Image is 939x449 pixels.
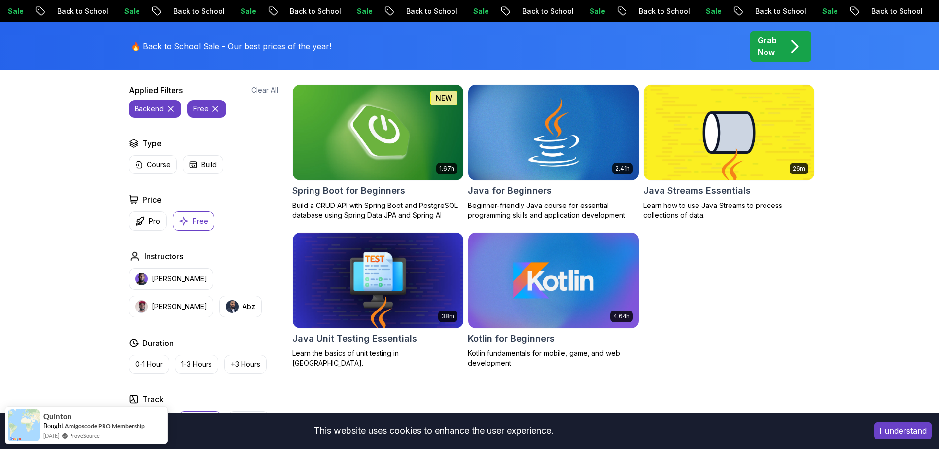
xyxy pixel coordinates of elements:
[578,6,609,16] p: Sale
[643,184,751,198] h2: Java Streams Essentials
[142,393,164,405] h2: Track
[468,184,552,198] h2: Java for Beginners
[131,40,331,52] p: 🔥 Back to School Sale - Our best prices of the year!
[69,431,100,440] a: ProveSource
[468,233,639,328] img: Kotlin for Beginners card
[135,300,148,313] img: instructor img
[613,312,630,320] p: 4.64h
[643,84,815,220] a: Java Streams Essentials card26mJava Streams EssentialsLearn how to use Java Streams to process co...
[142,138,162,149] h2: Type
[511,6,578,16] p: Back to School
[345,6,377,16] p: Sale
[149,216,160,226] p: Pro
[135,104,164,114] p: backend
[219,296,262,317] button: instructor imgAbz
[292,232,464,368] a: Java Unit Testing Essentials card38mJava Unit Testing EssentialsLearn the basics of unit testing ...
[45,6,112,16] p: Back to School
[129,84,183,96] h2: Applied Filters
[7,420,860,442] div: This website uses cookies to enhance the user experience.
[228,411,269,430] button: Dev Ops
[112,6,144,16] p: Sale
[439,165,454,173] p: 1.67h
[292,201,464,220] p: Build a CRUD API with Spring Boot and PostgreSQL database using Spring Data JPA and Spring AI
[152,274,207,284] p: [PERSON_NAME]
[183,155,223,174] button: Build
[8,409,40,441] img: provesource social proof notification image
[229,6,260,16] p: Sale
[468,85,639,180] img: Java for Beginners card
[874,422,932,439] button: Accept cookies
[152,302,207,311] p: [PERSON_NAME]
[292,332,417,345] h2: Java Unit Testing Essentials
[142,194,162,206] h2: Price
[461,6,493,16] p: Sale
[162,6,229,16] p: Back to School
[793,165,805,173] p: 26m
[278,6,345,16] p: Back to School
[694,6,726,16] p: Sale
[243,302,255,311] p: Abz
[615,165,630,173] p: 2.41h
[144,250,183,262] h2: Instructors
[43,422,64,430] span: Bought
[758,35,777,58] p: Grab Now
[147,160,171,170] p: Course
[251,85,278,95] button: Clear All
[129,268,213,290] button: instructor img[PERSON_NAME]
[643,201,815,220] p: Learn how to use Java Streams to process collections of data.
[135,273,148,285] img: instructor img
[193,104,209,114] p: free
[293,85,463,180] img: Spring Boot for Beginners card
[173,211,214,231] button: Free
[129,355,169,374] button: 0-1 Hour
[627,6,694,16] p: Back to School
[43,413,72,421] span: Quinton
[129,100,181,118] button: backend
[193,216,208,226] p: Free
[226,300,239,313] img: instructor img
[468,201,639,220] p: Beginner-friendly Java course for essential programming skills and application development
[394,6,461,16] p: Back to School
[644,85,814,180] img: Java Streams Essentials card
[292,84,464,220] a: Spring Boot for Beginners card1.67hNEWSpring Boot for BeginnersBuild a CRUD API with Spring Boot ...
[743,6,810,16] p: Back to School
[135,359,163,369] p: 0-1 Hour
[142,337,174,349] h2: Duration
[43,431,59,440] span: [DATE]
[810,6,842,16] p: Sale
[65,422,145,430] a: Amigoscode PRO Membership
[441,312,454,320] p: 38m
[224,355,267,374] button: +3 Hours
[293,233,463,328] img: Java Unit Testing Essentials card
[468,348,639,368] p: Kotlin fundamentals for mobile, game, and web development
[468,332,555,345] h2: Kotlin for Beginners
[129,155,177,174] button: Course
[129,211,167,231] button: Pro
[175,355,218,374] button: 1-3 Hours
[178,411,222,430] button: Back End
[231,359,260,369] p: +3 Hours
[201,160,217,170] p: Build
[468,232,639,368] a: Kotlin for Beginners card4.64hKotlin for BeginnersKotlin fundamentals for mobile, game, and web d...
[292,348,464,368] p: Learn the basics of unit testing in [GEOGRAPHIC_DATA].
[187,100,226,118] button: free
[181,359,212,369] p: 1-3 Hours
[129,296,213,317] button: instructor img[PERSON_NAME]
[468,84,639,220] a: Java for Beginners card2.41hJava for BeginnersBeginner-friendly Java course for essential program...
[860,6,927,16] p: Back to School
[292,184,405,198] h2: Spring Boot for Beginners
[436,93,452,103] p: NEW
